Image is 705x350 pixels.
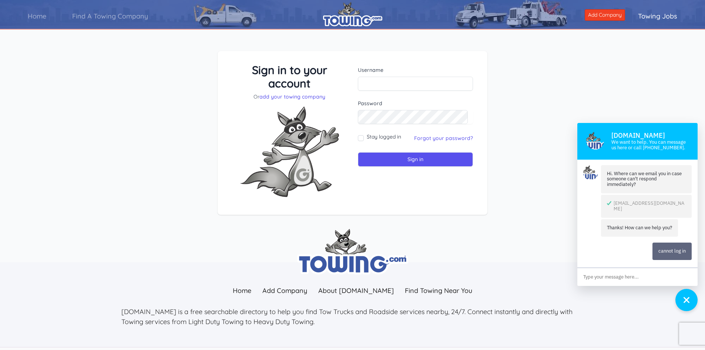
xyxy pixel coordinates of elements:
[121,307,584,327] p: [DOMAIN_NAME] is a free searchable directory to help you find Tow Trucks and Roadside services ne...
[358,152,473,167] input: Sign in
[259,93,325,100] a: add your towing company
[227,283,257,299] a: Home
[358,66,473,74] label: Username
[59,6,161,27] a: Find A Towing Company
[297,229,408,274] img: towing
[564,110,705,319] iframe: Conversations
[232,93,347,100] p: Or
[625,6,690,27] a: Towing Jobs
[234,100,345,203] img: Fox-Excited.png
[414,135,473,141] a: Forgot your password?
[367,133,401,140] label: Stay logged in
[323,2,382,26] img: logo.png
[257,283,313,299] a: Add Company
[15,6,59,27] a: Home
[232,63,347,90] h3: Sign in to your account
[358,100,473,107] label: Password
[585,9,625,21] a: Add Company
[399,283,478,299] a: Find Towing Near You
[313,283,399,299] a: About [DOMAIN_NAME]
